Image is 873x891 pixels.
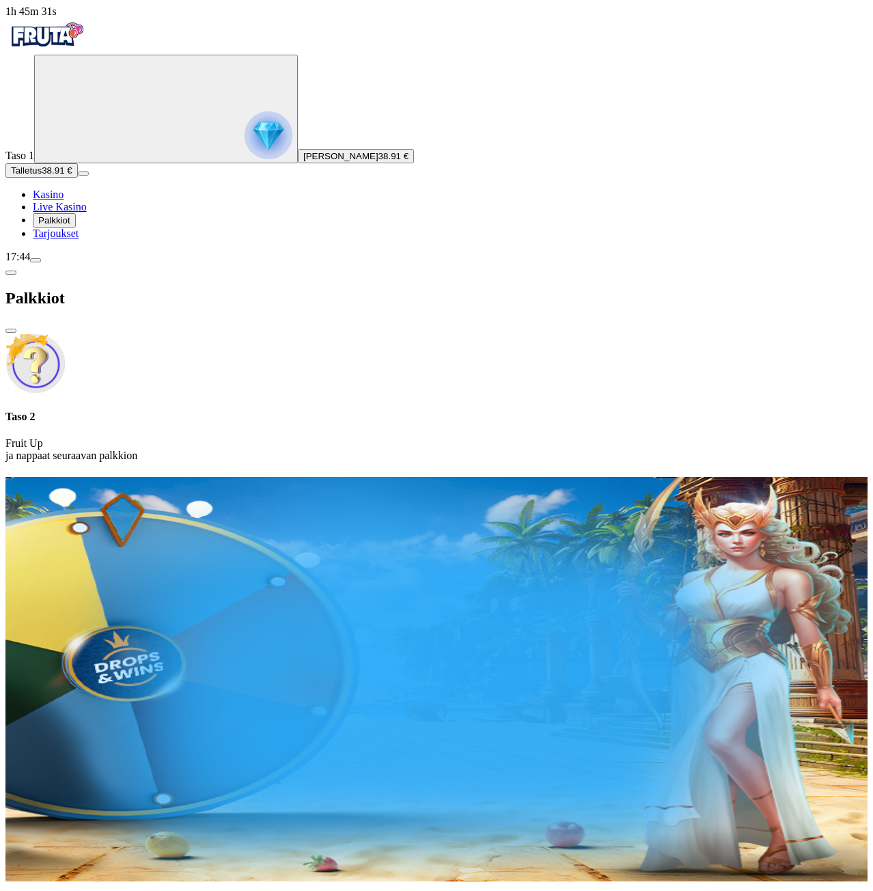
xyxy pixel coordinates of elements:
[38,215,70,225] span: Palkkiot
[11,165,42,176] span: Talletus
[5,42,87,54] a: Fruta
[303,151,378,161] span: [PERSON_NAME]
[33,201,87,213] a: poker-chip iconLive Kasino
[5,271,16,275] button: chevron-left icon
[33,228,79,239] span: Tarjoukset
[5,437,868,462] p: Fruit Up ja nappaat seuraavan palkkion
[33,189,64,200] span: Kasino
[5,411,868,423] h4: Taso 2
[378,151,408,161] span: 38.91 €
[5,163,78,178] button: Talletusplus icon38.91 €
[34,55,298,163] button: reward progress
[30,258,41,262] button: menu
[33,228,79,239] a: gift-inverted iconTarjoukset
[5,18,868,240] nav: Primary
[245,111,292,159] img: reward progress
[5,329,16,333] button: close
[33,213,76,228] button: reward iconPalkkiot
[33,189,64,200] a: diamond iconKasino
[78,172,89,176] button: menu
[5,333,66,394] img: Unlock reward icon
[5,289,868,307] h2: Palkkiot
[5,5,57,17] span: user session time
[298,149,414,163] button: [PERSON_NAME]38.91 €
[5,18,87,52] img: Fruta
[33,201,87,213] span: Live Kasino
[5,251,30,262] span: 17:44
[42,165,72,176] span: 38.91 €
[5,150,34,161] span: Taso 1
